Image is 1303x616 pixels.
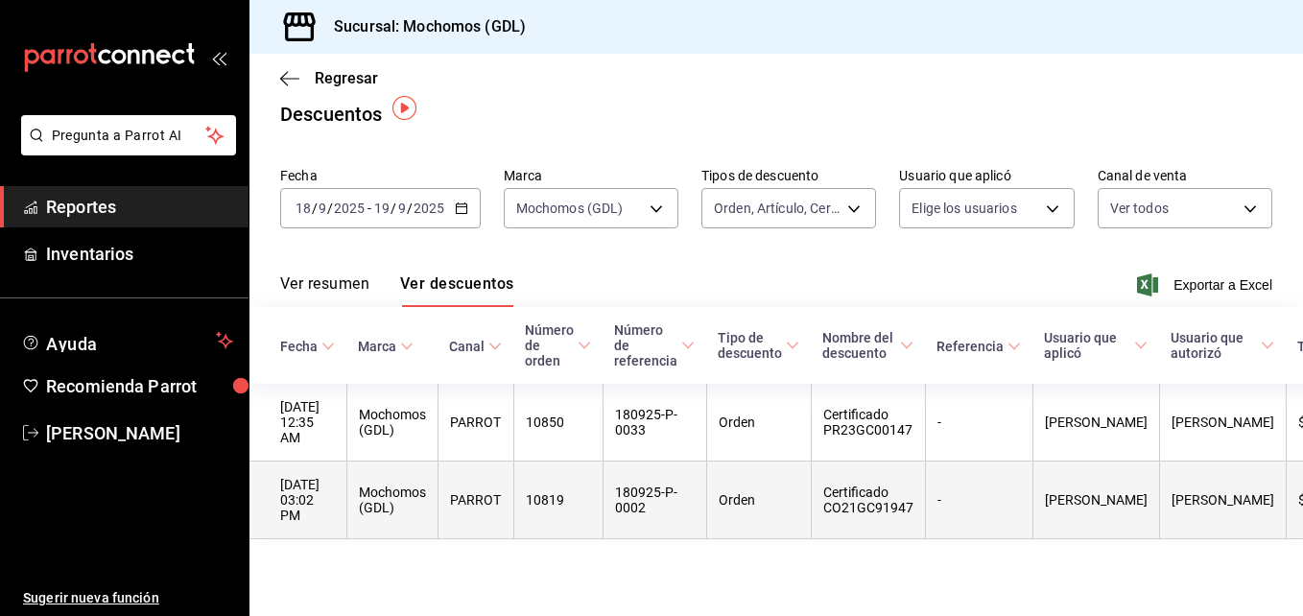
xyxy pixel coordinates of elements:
[1171,330,1274,361] span: Usuario que autorizó
[358,339,414,354] span: Marca
[413,201,445,216] input: ----
[714,199,841,218] span: Orden, Artículo, Certificado de regalo
[249,384,346,462] th: [DATE] 12:35 AM
[438,462,513,539] th: PARROT
[280,339,335,354] span: Fecha
[706,462,811,539] th: Orden
[407,201,413,216] span: /
[346,462,438,539] th: Mochomos (GDL)
[373,201,391,216] input: --
[516,199,624,218] span: Mochomos (GDL)
[52,126,206,146] span: Pregunta a Parrot AI
[280,100,382,129] div: Descuentos
[811,462,925,539] th: Certificado CO21GC91947
[1159,462,1286,539] th: [PERSON_NAME]
[333,201,366,216] input: ----
[925,384,1032,462] th: -
[13,139,236,159] a: Pregunta a Parrot AI
[1141,273,1272,296] button: Exportar a Excel
[295,201,312,216] input: --
[280,169,481,182] label: Fecha
[23,588,233,608] span: Sugerir nueva función
[925,462,1032,539] th: -
[21,115,236,155] button: Pregunta a Parrot AI
[513,384,603,462] th: 10850
[315,69,378,87] span: Regresar
[367,201,371,216] span: -
[391,201,396,216] span: /
[392,96,416,120] img: Tooltip marker
[603,384,706,462] th: 180925-P-0033
[1032,384,1159,462] th: [PERSON_NAME]
[614,322,695,368] span: Número de referencia
[811,384,925,462] th: Certificado PR23GC00147
[46,373,233,399] span: Recomienda Parrot
[1044,330,1148,361] span: Usuario que aplicó
[706,384,811,462] th: Orden
[280,274,513,307] div: navigation tabs
[318,201,327,216] input: --
[400,274,513,307] button: Ver descuentos
[249,462,346,539] th: [DATE] 03:02 PM
[449,339,502,354] span: Canal
[211,50,226,65] button: open_drawer_menu
[1032,462,1159,539] th: [PERSON_NAME]
[504,169,678,182] label: Marca
[397,201,407,216] input: --
[46,420,233,446] span: [PERSON_NAME]
[280,274,369,307] button: Ver resumen
[822,330,913,361] span: Nombre del descuento
[513,462,603,539] th: 10819
[312,201,318,216] span: /
[438,384,513,462] th: PARROT
[1159,384,1286,462] th: [PERSON_NAME]
[701,169,876,182] label: Tipos de descuento
[912,199,1016,218] span: Elige los usuarios
[46,329,208,352] span: Ayuda
[1110,199,1169,218] span: Ver todos
[525,322,591,368] span: Número de orden
[899,169,1074,182] label: Usuario que aplicó
[1098,169,1272,182] label: Canal de venta
[346,384,438,462] th: Mochomos (GDL)
[46,194,233,220] span: Reportes
[280,69,378,87] button: Regresar
[603,462,706,539] th: 180925-P-0002
[46,241,233,267] span: Inventarios
[319,15,526,38] h3: Sucursal: Mochomos (GDL)
[936,339,1021,354] span: Referencia
[327,201,333,216] span: /
[718,330,799,361] span: Tipo de descuento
